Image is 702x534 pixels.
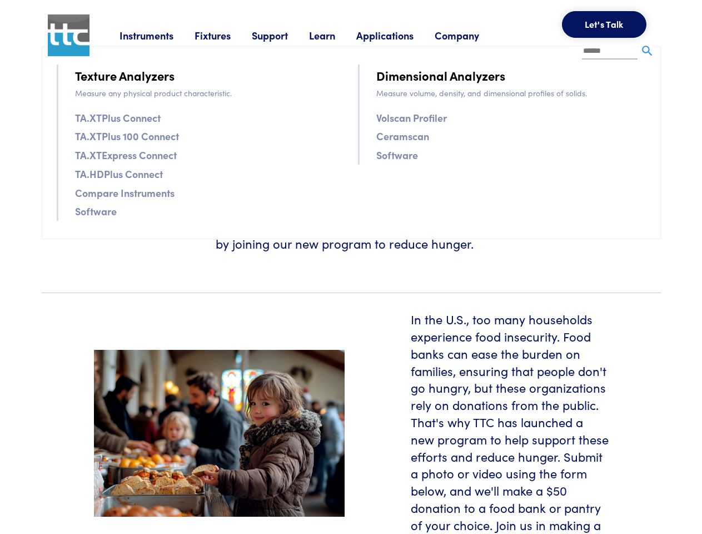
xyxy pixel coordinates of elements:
a: TA.XTExpress Connect [75,147,177,163]
img: food-pantry-header.jpeg [94,350,345,517]
a: TA.XTPlus 100 Connect [75,128,179,144]
a: Fixtures [195,28,252,42]
a: Learn [309,28,356,42]
button: Let's Talk [562,11,646,38]
a: Ceramscan [376,128,429,144]
a: Dimensional Analyzers [376,66,505,85]
img: ttc_logo_1x1_v1.0.png [48,14,89,56]
a: Company [435,28,500,42]
a: Support [252,28,309,42]
p: Measure any physical product characteristic. [75,87,345,99]
a: TA.HDPlus Connect [75,166,163,182]
p: Measure volume, density, and dimensional profiles of solids. [376,87,646,99]
a: Software [376,147,418,163]
a: Texture Analyzers [75,66,175,85]
a: Compare Instruments [75,185,175,201]
a: Instruments [120,28,195,42]
a: TA.XTPlus Connect [75,110,161,126]
a: Applications [356,28,435,42]
a: Software [75,203,117,219]
a: Volscan Profiler [376,110,447,126]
